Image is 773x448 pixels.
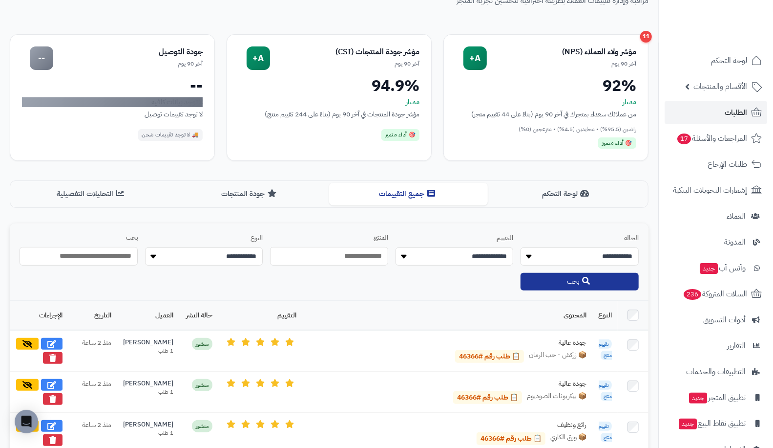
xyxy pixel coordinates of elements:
[598,137,636,149] div: 🎯 أداء متميز
[145,234,263,243] label: النوع
[640,31,652,43] div: 11
[15,410,38,433] div: Open Intercom Messenger
[527,391,586,404] span: 📦 بيكربونات الصوديوم
[488,183,647,205] button: لوحة التحكم
[302,301,592,330] th: المحتوى
[676,132,747,145] span: المراجعات والأسئلة
[727,209,746,223] span: العملاء
[665,230,767,254] a: المدونة
[665,308,767,332] a: أدوات التسويق
[123,420,173,429] div: [PERSON_NAME]
[688,391,746,404] span: تطبيق المتجر
[22,78,203,93] div: --
[463,46,487,70] div: A+
[68,330,117,372] td: منذ 2 ساعة
[592,301,618,330] th: النوع
[708,157,747,171] span: طلبات الإرجاع
[599,339,612,360] span: تقييم منتج
[53,60,203,68] div: آخر 90 يوم
[673,183,747,197] span: إشعارات التحويلات البنكية
[683,289,702,300] span: 236
[477,432,545,445] a: 📋 طلب رقم #46366
[53,46,203,58] div: جودة التوصيل
[529,350,586,363] span: 📦 زركش - حب الرمان
[329,183,488,205] button: جميع التقييمات
[725,106,747,119] span: الطلبات
[30,46,53,70] div: --
[456,97,636,107] div: ممتاز
[665,412,767,435] a: تطبيق نقاط البيعجديد
[123,347,173,355] div: 1 طلب
[270,60,419,68] div: آخر 90 يوم
[12,183,171,205] button: التحليلات التفصيلية
[678,417,746,430] span: تطبيق نقاط البيع
[270,46,419,58] div: مؤشر جودة المنتجات (CSI)
[683,287,747,301] span: السلات المتروكة
[123,379,173,388] div: [PERSON_NAME]
[396,234,514,243] label: التقييم
[487,60,636,68] div: آخر 90 يوم
[456,78,636,93] div: 92%
[440,338,586,348] div: جودة عالية
[665,334,767,358] a: التقارير
[247,46,270,70] div: A+
[440,379,586,389] div: جودة عالية
[665,204,767,228] a: العملاء
[665,386,767,409] a: تطبيق المتجرجديد
[123,388,173,396] div: 1 طلب
[727,339,746,353] span: التقارير
[171,183,330,205] button: جودة المنتجات
[703,313,746,327] span: أدوات التسويق
[456,109,636,119] div: من عملائك سعداء بمتجرك في آخر 90 يوم (بناءً على 44 تقييم متجر)
[192,379,212,391] span: منشور
[456,125,636,134] div: راضين (95.5%) • محايدين (4.5%) • منزعجين (0%)
[270,233,388,243] label: المنتج
[711,54,747,67] span: لوحة التحكم
[239,97,419,107] div: ممتاز
[123,338,173,347] div: [PERSON_NAME]
[453,391,522,404] a: 📋 طلب رقم #46366
[665,153,767,176] a: طلبات الإرجاع
[123,429,173,437] div: 1 طلب
[179,301,218,330] th: حالة النشر
[665,282,767,306] a: السلات المتروكة236
[689,393,707,403] span: جديد
[192,338,212,350] span: منشور
[665,127,767,150] a: المراجعات والأسئلة17
[455,350,524,363] a: 📋 طلب رقم #46366
[22,109,203,119] div: لا توجد تقييمات توصيل
[117,301,179,330] th: العميل
[693,80,747,93] span: الأقسام والمنتجات
[665,256,767,280] a: وآتس آبجديد
[665,101,767,124] a: الطلبات
[487,46,636,58] div: مؤشر ولاء العملاء (NPS)
[599,381,612,401] span: تقييم منتج
[521,273,639,291] button: بحث
[679,419,697,429] span: جديد
[521,234,639,243] label: الحالة
[68,301,117,330] th: التاريخ
[22,97,203,107] div: لا توجد بيانات كافية
[665,360,767,383] a: التطبيقات والخدمات
[440,420,586,430] div: رائع ونظيف
[665,49,767,72] a: لوحة التحكم
[724,235,746,249] span: المدونة
[192,420,212,432] span: منشور
[707,7,764,28] img: logo-2.png
[550,432,586,445] span: 📦 ورق الكاري
[700,263,718,274] span: جديد
[699,261,746,275] span: وآتس آب
[665,179,767,202] a: إشعارات التحويلات البنكية
[677,133,692,145] span: 17
[20,233,138,243] label: بحث
[218,301,302,330] th: التقييم
[138,129,203,141] div: 🚚 لا توجد تقييمات شحن
[599,422,612,442] span: تقييم منتج
[686,365,746,379] span: التطبيقات والخدمات
[10,301,68,330] th: الإجراءات
[68,372,117,413] td: منذ 2 ساعة
[239,109,419,119] div: مؤشر جودة المنتجات في آخر 90 يوم (بناءً على 244 تقييم منتج)
[239,78,419,93] div: 94.9%
[381,129,419,141] div: 🎯 أداء متميز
